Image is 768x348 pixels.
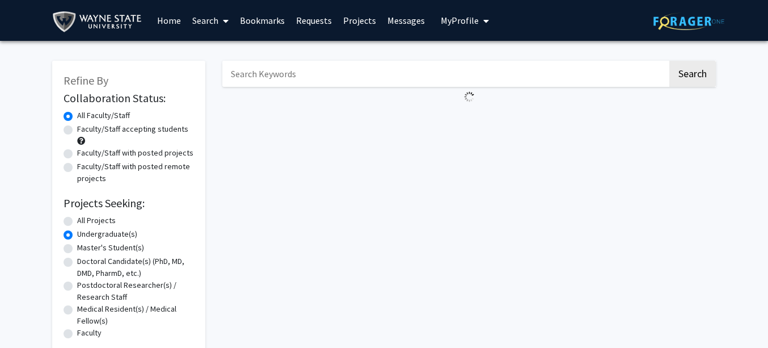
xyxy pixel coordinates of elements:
label: All Faculty/Staff [77,110,130,121]
a: Projects [337,1,382,40]
input: Search Keywords [222,61,668,87]
a: Requests [290,1,337,40]
h2: Projects Seeking: [64,196,194,210]
span: My Profile [441,15,479,26]
a: Home [151,1,187,40]
a: Search [187,1,234,40]
a: Bookmarks [234,1,290,40]
label: Faculty [77,327,102,339]
label: Medical Resident(s) / Medical Fellow(s) [77,303,194,327]
label: All Projects [77,215,116,227]
label: Doctoral Candidate(s) (PhD, MD, DMD, PharmD, etc.) [77,255,194,279]
img: Loading [459,87,479,107]
label: Master's Student(s) [77,242,144,254]
a: Messages [382,1,431,40]
h2: Collaboration Status: [64,91,194,105]
img: ForagerOne Logo [653,12,724,30]
label: Faculty/Staff with posted remote projects [77,161,194,185]
iframe: Chat [720,297,759,339]
label: Faculty/Staff accepting students [77,123,188,135]
label: Faculty/Staff with posted projects [77,147,193,159]
label: Undergraduate(s) [77,228,137,240]
nav: Page navigation [222,107,716,133]
button: Search [669,61,716,87]
label: Postdoctoral Researcher(s) / Research Staff [77,279,194,303]
span: Refine By [64,73,108,87]
img: Wayne State University Logo [52,9,147,35]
